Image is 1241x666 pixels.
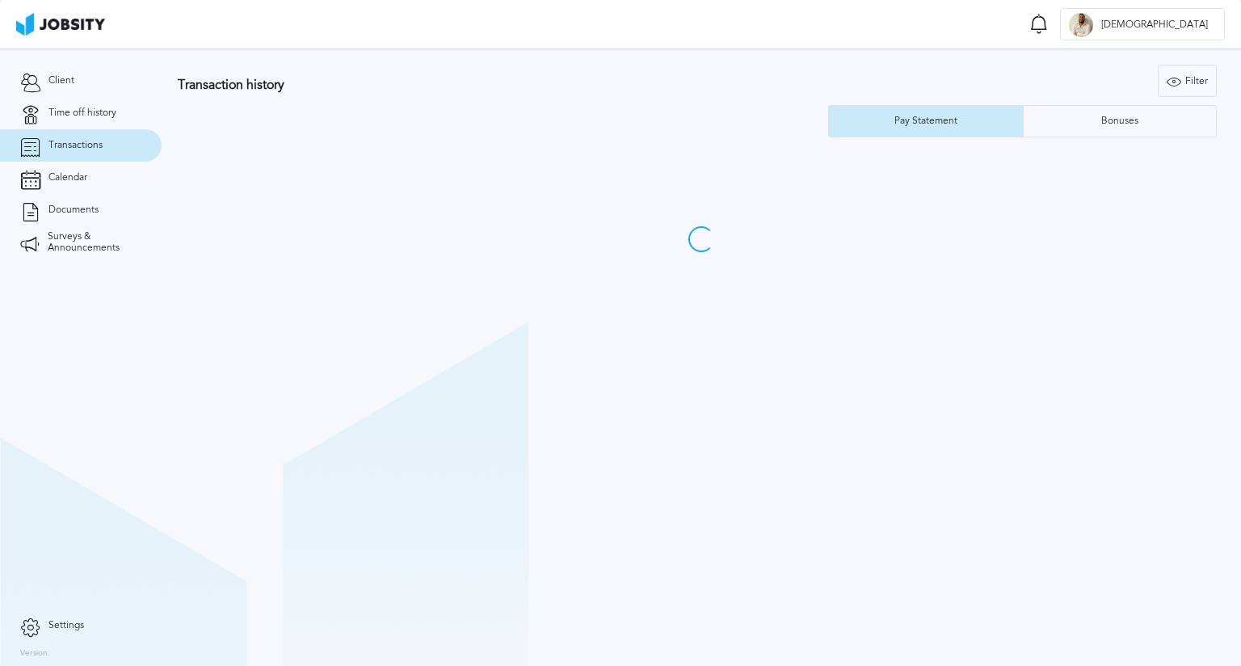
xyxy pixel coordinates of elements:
span: [DEMOGRAPHIC_DATA] [1093,19,1216,31]
span: Client [48,75,74,86]
button: J[DEMOGRAPHIC_DATA] [1060,8,1225,40]
h3: Transaction history [178,78,746,92]
button: Bonuses [1023,105,1218,137]
label: Version: [20,649,50,659]
img: ab4bad089aa723f57921c736e9817d99.png [16,13,105,36]
span: Settings [48,620,84,631]
div: Filter [1159,65,1216,98]
span: Surveys & Announcements [48,231,141,254]
span: Transactions [48,140,103,151]
span: Time off history [48,107,116,119]
button: Filter [1158,65,1217,97]
div: Pay Statement [886,116,965,127]
span: Calendar [48,172,87,183]
div: J [1069,13,1093,37]
button: Pay Statement [828,105,1023,137]
span: Documents [48,204,99,216]
div: Bonuses [1093,116,1146,127]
